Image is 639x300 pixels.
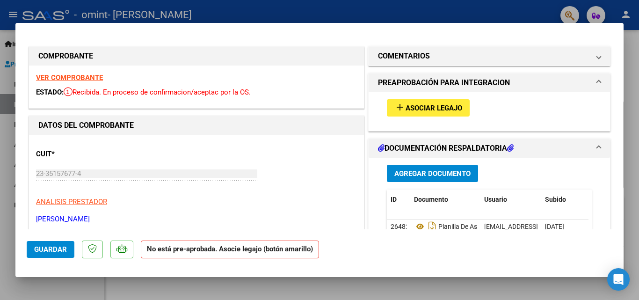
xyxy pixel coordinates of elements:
strong: No está pre-aprobada. Asocie legajo (botón amarillo) [141,241,319,259]
a: VER COMPROBANTE [36,73,103,82]
span: Planilla De Asistencia [414,223,500,230]
p: [PERSON_NAME] [36,214,357,225]
span: 26482 [391,223,409,230]
mat-expansion-panel-header: PREAPROBACIÓN PARA INTEGRACION [369,73,610,92]
p: CUIT [36,149,132,160]
div: PREAPROBACIÓN PARA INTEGRACION [369,92,610,131]
h1: COMENTARIOS [378,51,430,62]
span: Usuario [484,196,507,203]
datatable-header-cell: Subido [541,190,588,210]
span: Subido [545,196,566,203]
button: Agregar Documento [387,165,478,182]
strong: COMPROBANTE [38,51,93,60]
datatable-header-cell: ID [387,190,410,210]
i: Descargar documento [426,219,438,234]
mat-expansion-panel-header: DOCUMENTACIÓN RESPALDATORIA [369,139,610,158]
span: ID [391,196,397,203]
span: ESTADO: [36,88,64,96]
h1: PREAPROBACIÓN PARA INTEGRACION [378,77,510,88]
div: Open Intercom Messenger [607,268,630,291]
span: [DATE] [545,223,564,230]
strong: DATOS DEL COMPROBANTE [38,121,134,130]
datatable-header-cell: Usuario [480,190,541,210]
mat-icon: add [394,102,406,113]
button: Guardar [27,241,74,258]
span: Agregar Documento [394,169,471,178]
span: ANALISIS PRESTADOR [36,198,107,206]
datatable-header-cell: Acción [588,190,635,210]
mat-expansion-panel-header: COMENTARIOS [369,47,610,66]
button: Asociar Legajo [387,99,470,117]
h1: DOCUMENTACIÓN RESPALDATORIA [378,143,514,154]
span: Recibida. En proceso de confirmacion/aceptac por la OS. [64,88,251,96]
span: Guardar [34,245,67,254]
span: Documento [414,196,448,203]
datatable-header-cell: Documento [410,190,480,210]
span: Asociar Legajo [406,104,462,112]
